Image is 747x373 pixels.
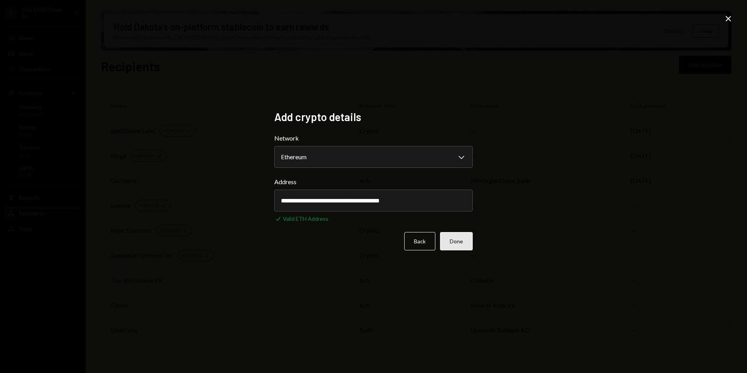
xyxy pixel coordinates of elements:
label: Network [274,134,473,143]
button: Back [404,232,435,250]
button: Network [274,146,473,168]
button: Done [440,232,473,250]
div: Valid ETH Address [283,215,328,223]
h2: Add crypto details [274,109,473,125]
label: Address [274,177,473,186]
